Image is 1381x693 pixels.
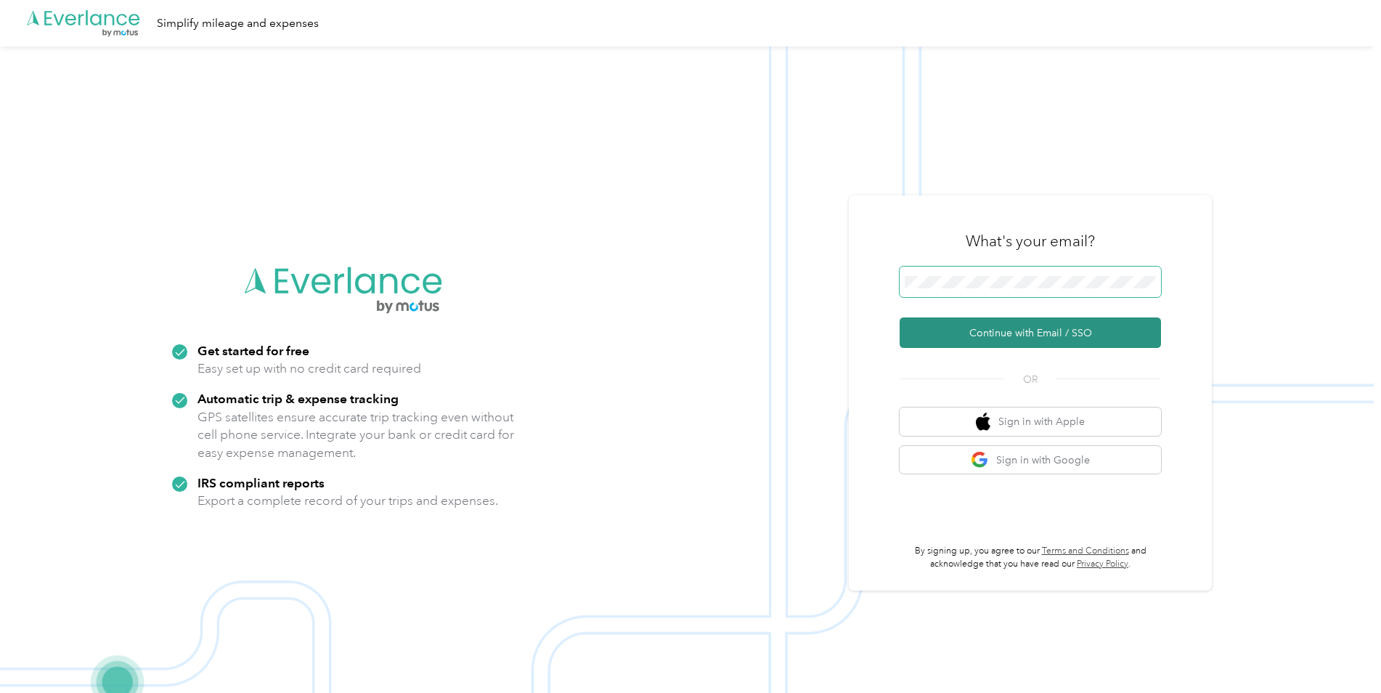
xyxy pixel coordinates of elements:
[197,475,325,490] strong: IRS compliant reports
[197,492,498,510] p: Export a complete record of your trips and expenses.
[966,231,1095,251] h3: What's your email?
[197,343,309,358] strong: Get started for free
[976,413,990,431] img: apple logo
[1077,559,1128,570] a: Privacy Policy
[900,446,1161,474] button: google logoSign in with Google
[197,408,515,462] p: GPS satellites ensure accurate trip tracking even without cell phone service. Integrate your bank...
[1005,372,1056,387] span: OR
[157,15,319,33] div: Simplify mileage and expenses
[900,545,1161,570] p: By signing up, you agree to our and acknowledge that you have read our .
[1042,546,1129,556] a: Terms and Conditions
[900,317,1161,348] button: Continue with Email / SSO
[900,408,1161,436] button: apple logoSign in with Apple
[197,360,421,378] p: Easy set up with no credit card required
[971,451,989,469] img: google logo
[197,391,399,406] strong: Automatic trip & expense tracking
